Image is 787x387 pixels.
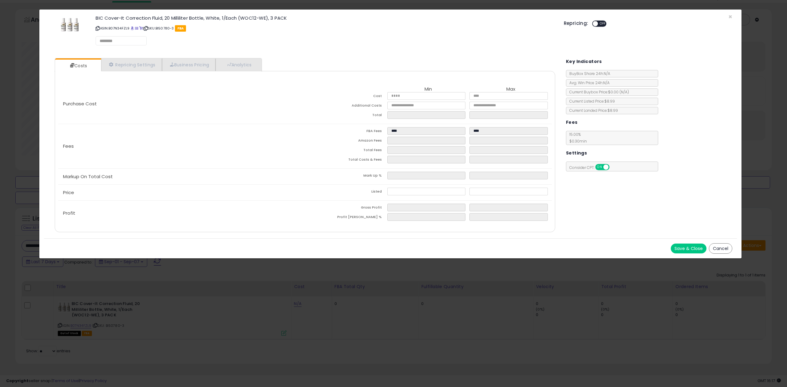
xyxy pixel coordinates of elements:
[305,111,387,121] td: Total
[216,58,261,71] a: Analytics
[596,165,603,170] span: ON
[566,139,587,144] span: $0.30 min
[728,12,732,21] span: ×
[305,92,387,102] td: Cost
[101,58,162,71] a: Repricing Settings
[566,119,578,126] h5: Fees
[619,89,629,95] span: ( N/A )
[139,26,143,31] a: Your listing only
[58,101,305,106] p: Purchase Cost
[566,132,587,144] span: 15.00 %
[671,244,706,253] button: Save & Close
[566,71,610,76] span: BuyBox Share 24h: N/A
[566,80,610,85] span: Avg. Win Price 24h: N/A
[131,26,134,31] a: BuyBox page
[305,146,387,156] td: Total Fees
[566,149,587,157] h5: Settings
[564,21,588,26] h5: Repricing:
[387,87,470,92] th: Min
[305,204,387,213] td: Gross Profit
[566,58,602,65] h5: Key Indicators
[305,127,387,137] td: FBA Fees
[58,144,305,149] p: Fees
[61,16,79,34] img: 41+OSYKGLOL._SL60_.jpg
[608,165,618,170] span: OFF
[566,89,629,95] span: Current Buybox Price:
[58,174,305,179] p: Markup On Total Cost
[58,211,305,216] p: Profit
[305,156,387,165] td: Total Costs & Fees
[566,99,615,104] span: Current Listed Price: $8.99
[305,188,387,197] td: Listed
[58,190,305,195] p: Price
[608,89,629,95] span: $0.00
[598,21,608,26] span: OFF
[305,137,387,146] td: Amazon Fees
[96,23,554,33] p: ASIN: B07N34FZL9 | SKU: BI50780-3
[162,58,216,71] a: Business Pricing
[175,25,186,32] span: FBA
[469,87,552,92] th: Max
[566,108,618,113] span: Current Landed Price: $8.99
[135,26,138,31] a: All offer listings
[709,243,732,254] button: Cancel
[305,172,387,181] td: Mark Up %
[305,102,387,111] td: Additional Costs
[55,60,101,72] a: Costs
[96,16,554,20] h3: BIC Cover-It Correction Fluid, 20 Milliliter Bottle, White, 1/Each (WOC12-WE), 3 PACK
[566,165,618,170] span: Consider CPT:
[305,213,387,223] td: Profit [PERSON_NAME] %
